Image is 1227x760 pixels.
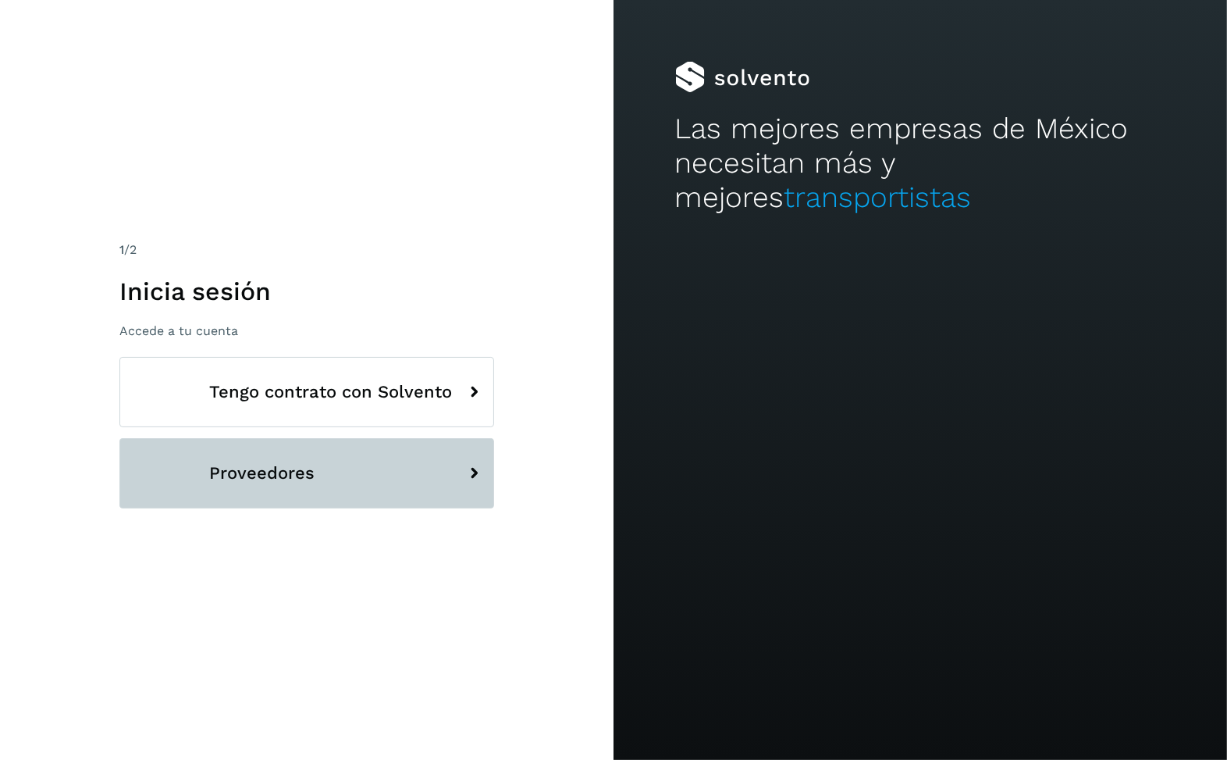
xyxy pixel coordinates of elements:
[675,112,1166,216] h2: Las mejores empresas de México necesitan más y mejores
[119,438,494,508] button: Proveedores
[784,180,972,214] span: transportistas
[119,277,494,306] h1: Inicia sesión
[119,357,494,427] button: Tengo contrato con Solvento
[119,242,124,257] span: 1
[209,464,315,483] span: Proveedores
[209,383,452,401] span: Tengo contrato con Solvento
[119,323,494,338] p: Accede a tu cuenta
[119,241,494,259] div: /2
